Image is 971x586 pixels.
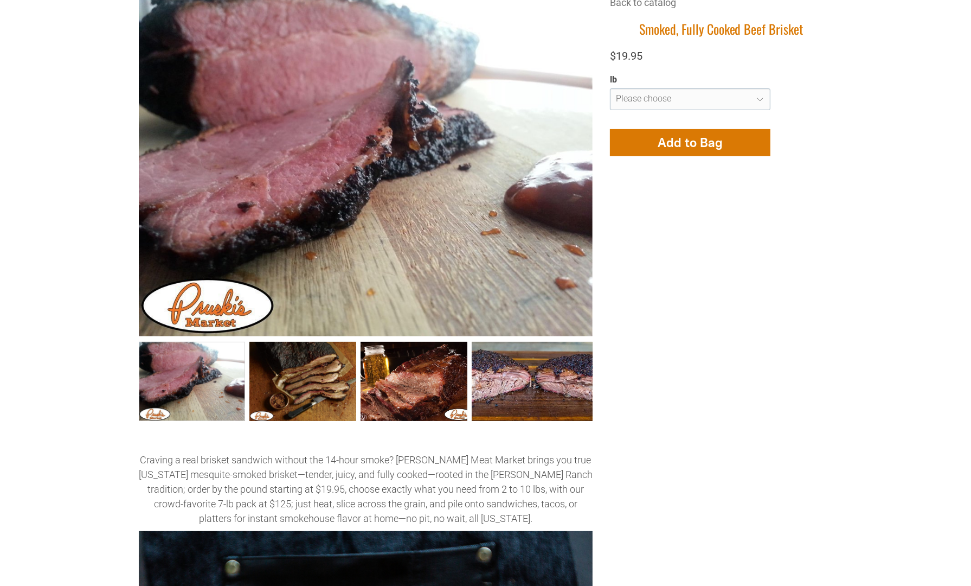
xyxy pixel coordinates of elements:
[361,342,467,421] a: Smoked, Fully Cooked Beef Brisket 2
[658,135,723,150] span: Add to Bag
[139,453,593,526] p: Craving a real brisket sandwich without the 14-hour smoke? [PERSON_NAME] Meat Market brings you t...
[472,342,593,421] a: Smoked, Fully Cooked Beef Brisket 3
[610,74,770,86] div: lb
[610,21,833,37] h1: Smoked, Fully Cooked Beef Brisket
[610,129,770,156] button: Add to Bag
[610,49,642,62] span: $19.95
[249,342,356,421] a: Smoked, Fully Cooked Beef Brisket 1
[139,342,246,421] a: Smoked, Fully Cooked Beef Brisket 0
